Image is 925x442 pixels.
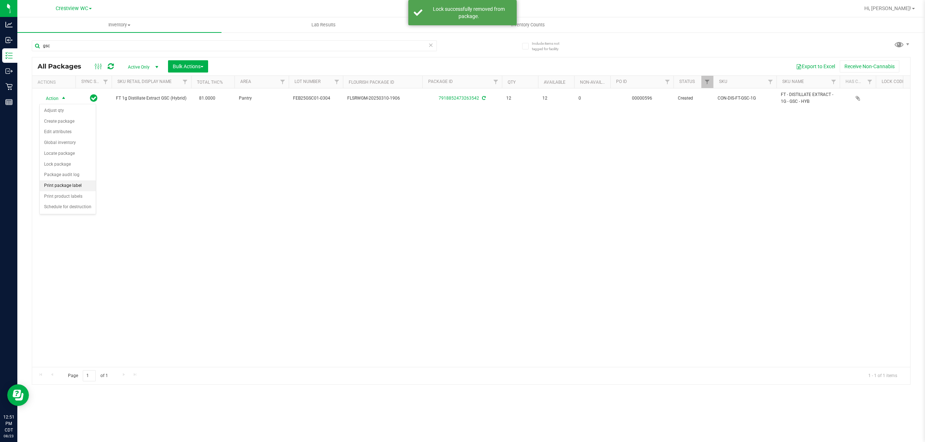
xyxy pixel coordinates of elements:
span: Lab Results [302,22,345,28]
a: Filter [100,76,112,88]
a: Filter [765,76,776,88]
li: Schedule for destruction [40,202,96,213]
span: Action [39,93,59,104]
span: 12 [542,95,570,102]
input: Search Package ID, Item Name, SKU, Lot or Part Number... [32,40,437,51]
a: Filter [277,76,289,88]
a: Filter [179,76,191,88]
li: Adjust qty [40,105,96,116]
a: Package ID [428,79,453,84]
a: Lot Number [294,79,320,84]
span: Sync from Compliance System [481,96,486,101]
a: Filter [490,76,502,88]
a: Flourish Package ID [349,80,394,85]
a: Inventory Counts [426,17,630,32]
a: Lock Code [882,79,905,84]
div: Actions [38,80,73,85]
span: Include items not tagged for facility [532,41,568,52]
a: PO ID [616,79,627,84]
span: Page of 1 [62,370,114,381]
a: SKU [719,79,727,84]
th: Has COA [840,76,876,88]
span: CON-DIS-FT-GSC-1G [718,95,772,102]
span: 81.0000 [195,93,219,104]
button: Export to Excel [791,60,840,73]
li: Global inventory [40,137,96,148]
inline-svg: Inventory [5,52,13,59]
span: Inventory Counts [501,22,555,28]
a: Lab Results [221,17,426,32]
a: Filter [331,76,343,88]
span: In Sync [90,93,98,103]
span: Created [678,95,709,102]
inline-svg: Analytics [5,21,13,28]
span: 0 [578,95,606,102]
span: Pantry [239,95,284,102]
a: Qty [508,80,516,85]
p: 08/23 [3,433,14,439]
span: Hi, [PERSON_NAME]! [864,5,911,11]
span: FEB25GSC01-0304 [293,95,339,102]
a: Inventory [17,17,221,32]
inline-svg: Inbound [5,36,13,44]
span: FLSRWGM-20250310-1906 [347,95,418,102]
li: Lock package [40,159,96,170]
a: 00000596 [632,96,652,101]
a: Sync Status [81,79,109,84]
span: 1 - 1 of 1 items [862,370,903,381]
li: Print product labels [40,191,96,202]
a: Area [240,79,251,84]
p: 12:51 PM CDT [3,414,14,433]
a: Filter [828,76,840,88]
inline-svg: Reports [5,99,13,106]
a: Filter [864,76,876,88]
a: SKU Retail Display Name [117,79,172,84]
inline-svg: Outbound [5,67,13,75]
span: FT - DISTILLATE EXTRACT - 1G - GSC - HYB [781,91,835,105]
li: Package audit log [40,170,96,180]
span: FT 1g Distillate Extract GSC (Hybrid) [116,95,187,102]
span: 12 [506,95,534,102]
span: Crestview WC [56,5,88,12]
li: Edit attributes [40,127,96,137]
inline-svg: Retail [5,83,13,90]
a: Filter [701,76,713,88]
a: 7918852473263542 [439,96,479,101]
a: SKU Name [782,79,804,84]
li: Locate package [40,148,96,159]
span: Inventory [17,22,221,28]
span: Bulk Actions [173,64,203,69]
a: Status [679,79,695,84]
li: Create package [40,116,96,127]
div: Lock successfully removed from package. [426,5,511,20]
a: Non-Available [580,80,612,85]
span: Clear [428,40,433,50]
span: select [59,93,68,104]
button: Receive Non-Cannabis [840,60,899,73]
a: Available [544,80,565,85]
li: Print package label [40,180,96,191]
a: Filter [662,76,674,88]
input: 1 [83,370,96,381]
a: Total THC% [197,80,223,85]
iframe: Resource center [7,384,29,406]
button: Bulk Actions [168,60,208,73]
span: All Packages [38,62,89,70]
